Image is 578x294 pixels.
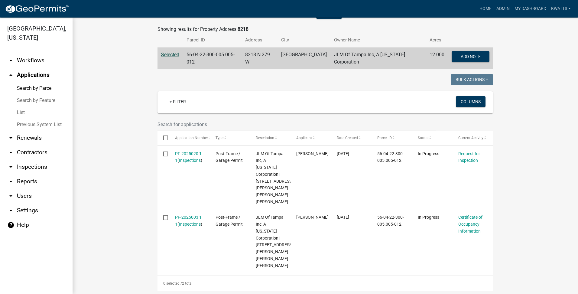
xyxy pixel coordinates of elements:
a: Admin [494,3,512,15]
span: 0 selected / [163,281,182,286]
span: Date Created [337,136,358,140]
datatable-header-cell: Parcel ID [372,131,412,145]
button: Bulk Actions [451,74,493,85]
span: Type [216,136,223,140]
a: PF-2025003 1 1 [175,215,202,227]
input: Search for applications [157,118,436,131]
i: arrow_drop_down [7,134,15,142]
span: 56-04-22-300-005.005-012 [377,151,404,163]
div: 2 total [157,276,493,291]
span: 56-04-22-300-005.005-012 [377,215,404,227]
a: Inspections [179,158,201,163]
span: Applicant [296,136,312,140]
span: Larry Boston [296,151,329,156]
strong: 8218 [238,26,248,32]
span: Parcel ID [377,136,392,140]
i: arrow_drop_down [7,57,15,64]
span: Status [418,136,428,140]
td: JLM Of Tampa Inc, A [US_STATE] Corporation [330,47,426,70]
i: arrow_drop_down [7,149,15,156]
td: 8218 N 279 W [242,47,278,70]
span: Current Activity [458,136,483,140]
th: Address [242,33,278,47]
span: Application Number [175,136,208,140]
i: help [7,221,15,229]
span: Larry Boston [296,215,329,220]
span: In Progress [418,151,439,156]
datatable-header-cell: Type [209,131,250,145]
i: arrow_drop_down [7,207,15,214]
span: Post-Frame / Garage Permit [216,215,243,227]
a: Home [477,3,494,15]
span: In Progress [418,215,439,220]
a: PF-2025020 1 1 [175,151,202,163]
th: Owner Name [330,33,426,47]
datatable-header-cell: Date Created [331,131,372,145]
button: Columns [456,96,485,107]
i: arrow_drop_down [7,163,15,171]
span: Post-Frame / Garage Permit [216,151,243,163]
div: ( ) [175,214,204,228]
td: [GEOGRAPHIC_DATA] [278,47,330,70]
span: JLM Of Tampa Inc, A Florida Corporation | 19175 N. Dale Mabry Hwy, Lutz [256,151,293,204]
a: Certificate of Occupancy Information [458,215,482,234]
a: Selected [161,52,179,57]
a: My Dashboard [512,3,549,15]
i: arrow_drop_down [7,192,15,200]
span: 01/16/2025 [337,215,349,220]
datatable-header-cell: Select [157,131,169,145]
a: Request for Inspection [458,151,480,163]
th: City [278,33,330,47]
td: 56-04-22-300-005.005-012 [183,47,242,70]
span: Add Note [460,54,480,59]
i: arrow_drop_up [7,71,15,79]
span: 06/03/2025 [337,151,349,156]
div: ( ) [175,150,204,164]
datatable-header-cell: Description [250,131,291,145]
div: Showing results for Property Address: [157,26,493,33]
datatable-header-cell: Current Activity [453,131,493,145]
th: Parcel ID [183,33,242,47]
datatable-header-cell: Applicant [291,131,331,145]
datatable-header-cell: Status [412,131,453,145]
button: Add Note [452,51,489,62]
a: + Filter [165,96,191,107]
a: Inspections [179,222,201,227]
th: Acres [426,33,448,47]
datatable-header-cell: Application Number [169,131,209,145]
td: 12.000 [426,47,448,70]
span: JLM Of Tampa Inc, A Florida Corporation | 19175 N. Dale Mabry Hwy, Lutz [256,215,293,268]
i: arrow_drop_down [7,178,15,185]
span: Description [256,136,274,140]
a: Kwatts [549,3,573,15]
